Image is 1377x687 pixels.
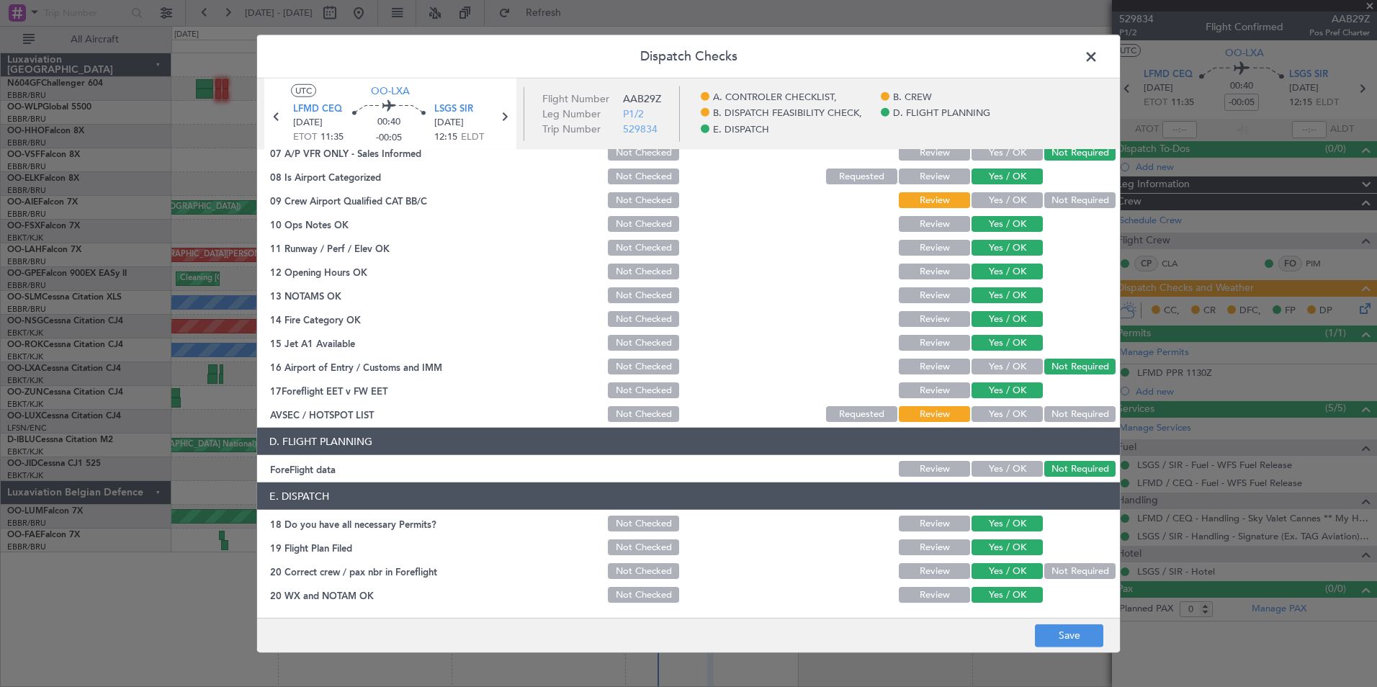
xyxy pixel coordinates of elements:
button: Not Required [1044,563,1116,579]
button: Not Required [1044,461,1116,477]
button: Not Required [1044,192,1116,208]
header: Dispatch Checks [257,35,1120,78]
button: Not Required [1044,359,1116,374]
button: Not Required [1044,145,1116,161]
button: Not Required [1044,406,1116,422]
